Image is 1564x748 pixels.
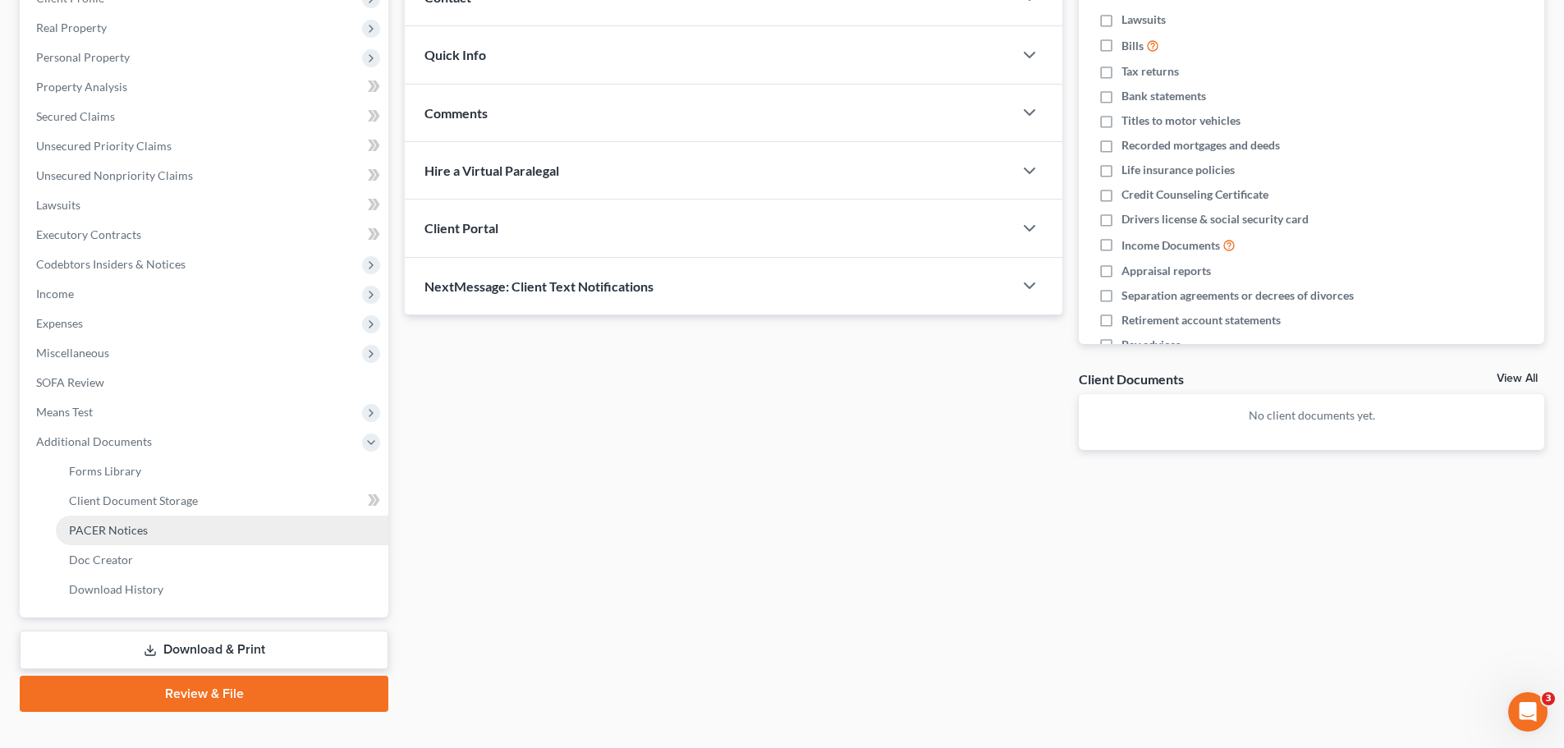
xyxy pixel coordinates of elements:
[56,516,388,545] a: PACER Notices
[20,631,388,669] a: Download & Print
[36,80,127,94] span: Property Analysis
[56,575,388,604] a: Download History
[56,545,388,575] a: Doc Creator
[1121,137,1280,154] span: Recorded mortgages and deeds
[23,72,388,102] a: Property Analysis
[36,405,93,419] span: Means Test
[69,582,163,596] span: Download History
[1121,287,1354,304] span: Separation agreements or decrees of divorces
[1121,237,1220,254] span: Income Documents
[424,220,498,236] span: Client Portal
[69,493,198,507] span: Client Document Storage
[69,553,133,567] span: Doc Creator
[36,198,80,212] span: Lawsuits
[1121,337,1181,353] span: Pay advices
[36,109,115,123] span: Secured Claims
[36,316,83,330] span: Expenses
[1121,211,1309,227] span: Drivers license & social security card
[36,227,141,241] span: Executory Contracts
[36,375,104,389] span: SOFA Review
[20,676,388,712] a: Review & File
[23,368,388,397] a: SOFA Review
[56,486,388,516] a: Client Document Storage
[36,21,107,34] span: Real Property
[1121,63,1179,80] span: Tax returns
[36,168,193,182] span: Unsecured Nonpriority Claims
[1121,38,1144,54] span: Bills
[1121,11,1166,28] span: Lawsuits
[1121,162,1235,178] span: Life insurance policies
[1121,112,1241,129] span: Titles to motor vehicles
[424,105,488,121] span: Comments
[1508,692,1548,732] iframe: Intercom live chat
[69,523,148,537] span: PACER Notices
[424,47,486,62] span: Quick Info
[23,190,388,220] a: Lawsuits
[56,457,388,486] a: Forms Library
[36,287,74,301] span: Income
[36,346,109,360] span: Miscellaneous
[1542,692,1555,705] span: 3
[23,161,388,190] a: Unsecured Nonpriority Claims
[1121,263,1211,279] span: Appraisal reports
[1121,186,1268,203] span: Credit Counseling Certificate
[1121,312,1281,328] span: Retirement account statements
[36,434,152,448] span: Additional Documents
[36,257,186,271] span: Codebtors Insiders & Notices
[69,464,141,478] span: Forms Library
[23,220,388,250] a: Executory Contracts
[36,50,130,64] span: Personal Property
[1092,407,1531,424] p: No client documents yet.
[23,102,388,131] a: Secured Claims
[1079,370,1184,388] div: Client Documents
[1121,88,1206,104] span: Bank statements
[36,139,172,153] span: Unsecured Priority Claims
[1497,373,1538,384] a: View All
[424,278,654,294] span: NextMessage: Client Text Notifications
[424,163,559,178] span: Hire a Virtual Paralegal
[23,131,388,161] a: Unsecured Priority Claims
